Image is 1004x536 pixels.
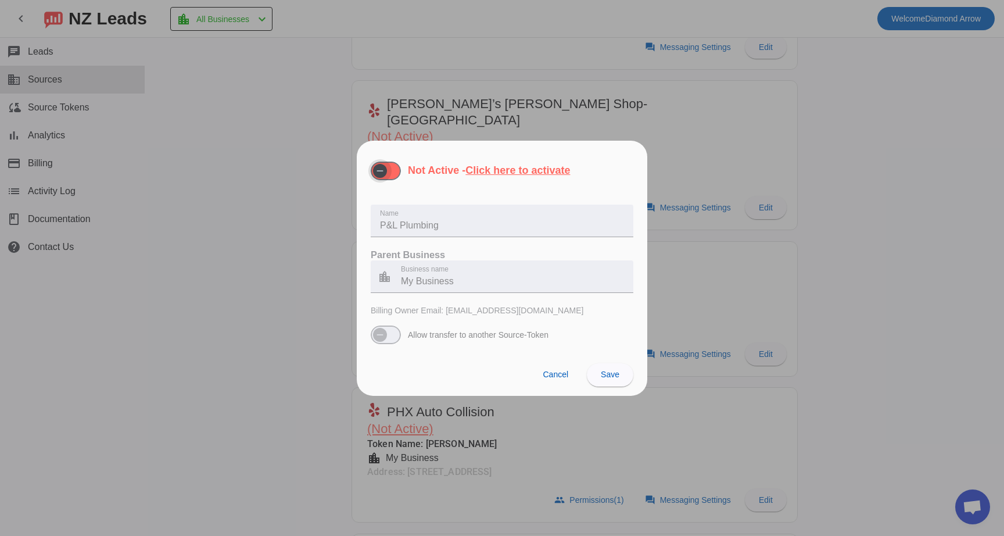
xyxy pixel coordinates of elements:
label: Allow transfer to another Source-Token [406,329,548,341]
button: Save [587,363,633,387]
mat-label: Name [380,209,399,217]
span: Cancel [543,370,568,379]
b: Not Active - [408,165,570,176]
h3: Parent Business [371,249,633,260]
u: Click here to activate [465,165,570,176]
button: Cancel [533,363,578,387]
mat-label: Business name [401,265,449,273]
mat-icon: location_city [371,270,399,284]
p: Billing Owner Email: [EMAIL_ADDRESS][DOMAIN_NAME] [371,305,633,316]
span: Save [601,370,619,379]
